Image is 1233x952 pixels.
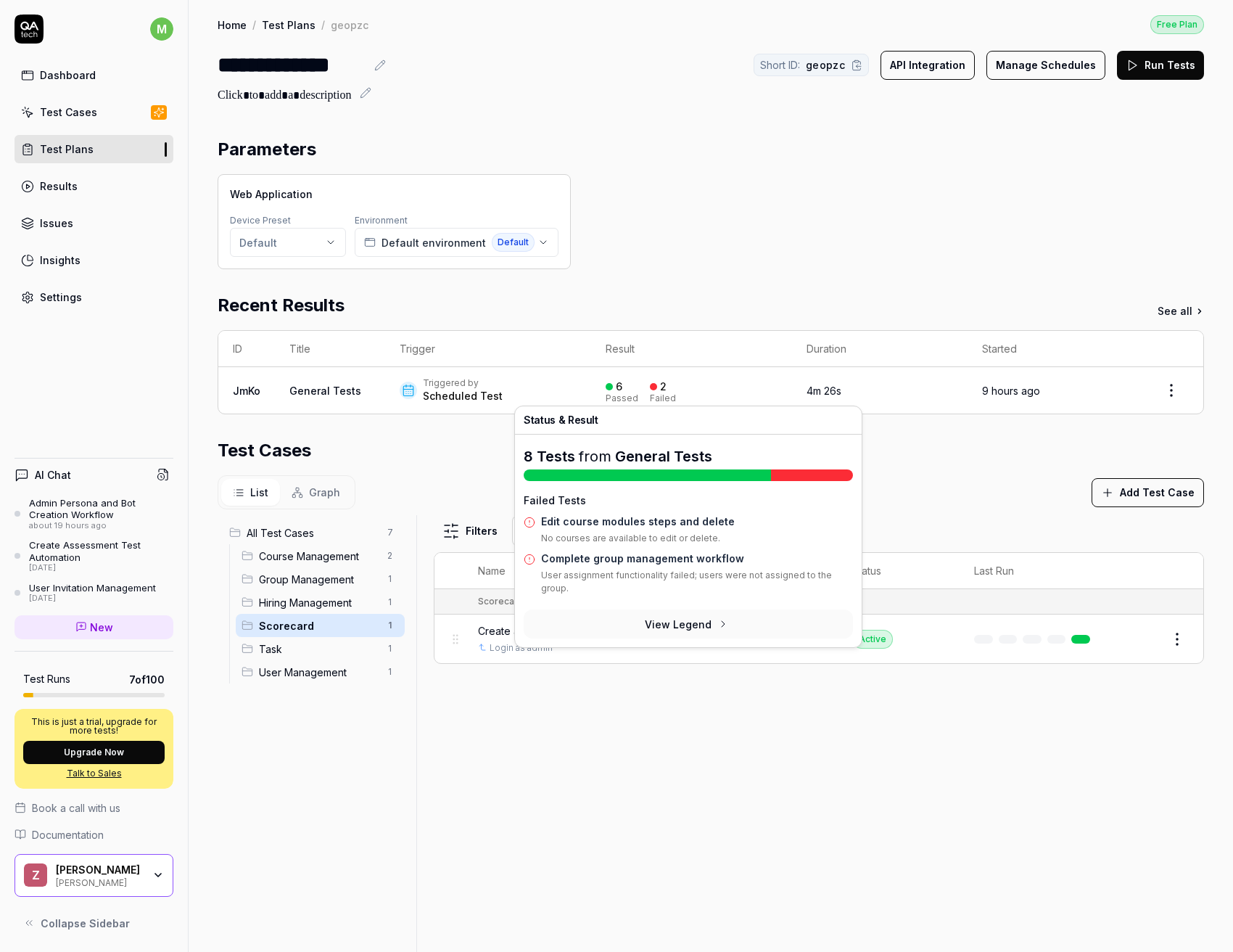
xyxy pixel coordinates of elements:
span: Web Application [230,186,313,202]
button: API Integration [881,51,975,80]
span: User Management [259,665,379,680]
th: Title [275,331,385,367]
label: Environment [355,215,408,226]
th: Last Run [960,553,1110,589]
button: Filters [434,517,506,546]
span: 8 Tests [524,448,575,465]
button: View Legend [524,610,853,639]
span: 1 [382,663,399,681]
span: Hiring Management [259,595,379,610]
span: Create and delete scorecard as admin [478,623,663,639]
a: Login as admin [490,641,553,654]
a: See all [1158,303,1204,319]
button: Run Tests [1117,51,1204,80]
span: Default environment [382,235,486,250]
span: Graph [309,485,340,500]
div: User Invitation Management [29,582,156,594]
span: 1 [382,570,399,588]
div: Failed [650,394,676,403]
div: Insights [40,253,81,268]
div: Default [239,235,277,250]
span: Group Management [259,572,379,587]
th: Duration [792,331,968,367]
a: Settings [15,283,173,311]
a: User Invitation Management[DATE] [15,582,173,604]
span: 2 [382,547,399,565]
span: Short ID: [760,57,800,73]
span: Z [24,863,47,887]
span: Collapse Sidebar [41,916,130,931]
a: JmKo [233,385,260,397]
span: Scorecard [259,618,379,633]
div: Free Plan [1150,15,1204,34]
span: 1 [382,594,399,611]
span: geopzc [806,57,845,73]
h5: Test Runs [23,673,70,686]
th: Name [463,553,838,589]
a: Complete group management workflow [541,552,744,565]
div: Drag to reorderUser Management1 [236,660,405,684]
div: Drag to reorderTask1 [236,637,405,660]
button: List [221,479,280,506]
time: 4m 26s [807,385,841,397]
p: No courses are available to edit or delete. [541,532,853,551]
div: Drag to reorderCourse Management2 [236,544,405,567]
p: User assignment functionality failed; users were not assigned to the group. [541,569,853,601]
span: 7 of 100 [129,672,165,687]
div: 2 [660,380,667,393]
span: New [90,620,113,635]
th: ID [218,331,275,367]
button: Free Plan [1150,15,1204,34]
div: [PERSON_NAME] [56,876,143,887]
button: Z[PERSON_NAME][PERSON_NAME] [15,854,173,898]
div: Test Plans [40,141,94,157]
div: / [321,17,325,32]
span: from [579,448,611,465]
button: Default environmentDefault [355,228,558,257]
div: Drag to reorderScorecard1 [236,614,405,637]
button: Upgrade Now [23,741,165,764]
span: 1 [382,640,399,657]
a: Documentation [15,827,173,842]
button: Collapse Sidebar [15,908,173,937]
a: Book a call with us [15,800,173,816]
div: Results [40,178,78,194]
div: Test Cases [40,104,97,120]
th: Result [591,331,792,367]
a: Issues [15,209,173,237]
a: Test Plans [262,17,316,32]
a: Test Cases [15,98,173,126]
th: Started [968,331,1139,367]
h2: Parameters [218,136,316,163]
a: Edit course modules steps and delete [541,515,735,528]
button: m [150,15,173,44]
time: 9 hours ago [982,385,1040,397]
div: 6 [616,380,622,393]
div: [DATE] [29,563,173,573]
div: about 19 hours ago [29,521,173,531]
div: Drag to reorderHiring Management1 [236,591,405,614]
h4: Status & Result [524,415,853,425]
div: / [252,17,256,32]
label: Device Preset [230,215,291,226]
div: Admin Persona and Bot Creation Workflow [29,497,173,521]
div: Settings [40,290,82,305]
div: Scorecard [478,595,524,608]
button: Manage Schedules [986,51,1105,80]
h2: Recent Results [218,292,345,319]
span: m [150,17,173,41]
span: 7 [382,524,399,541]
a: Home [218,17,247,32]
div: Create Assessment Test Automation [29,539,173,563]
a: Talk to Sales [23,767,165,780]
span: Course Management [259,549,379,564]
tr: Create and delete scorecard as adminLogin as adminActive [434,615,1203,663]
div: Passed [606,394,638,403]
span: Task [259,641,379,657]
a: General Tests [289,385,361,397]
span: List [250,485,268,500]
a: Dashboard [15,61,173,89]
div: Drag to reorderGroup Management1 [236,567,405,591]
h2: Test Cases [218,438,311,464]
